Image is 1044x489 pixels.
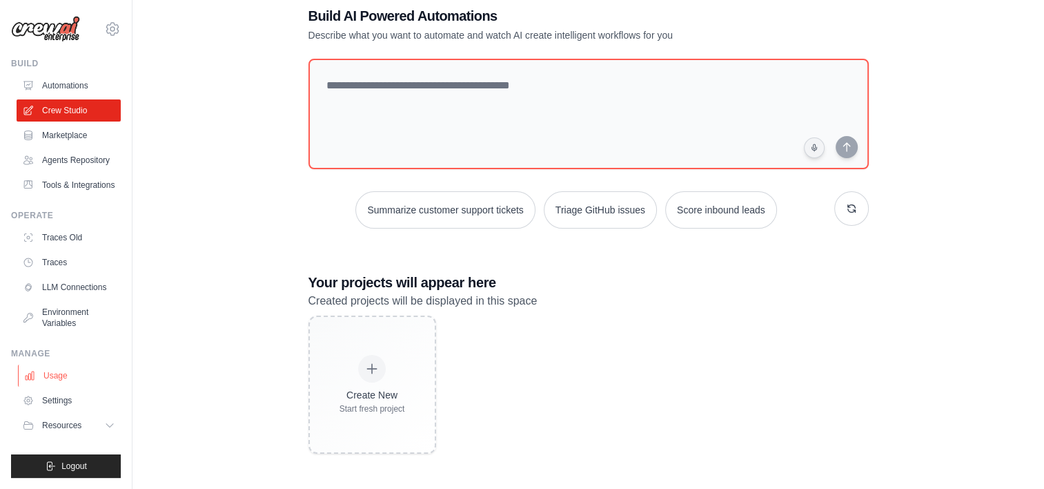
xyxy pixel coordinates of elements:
a: Traces Old [17,227,121,249]
div: Operate [11,210,121,221]
a: LLM Connections [17,276,121,298]
div: Create New [339,388,405,402]
button: Triage GitHub issues [544,191,657,229]
a: Traces [17,251,121,274]
a: Usage [18,365,122,387]
button: Summarize customer support tickets [355,191,535,229]
div: Start fresh project [339,403,405,414]
div: Build [11,58,121,69]
h1: Build AI Powered Automations [308,6,772,26]
button: Click to speak your automation idea [804,137,825,158]
a: Agents Repository [17,149,121,171]
a: Environment Variables [17,301,121,334]
button: Logout [11,454,121,478]
a: Automations [17,75,121,97]
a: Settings [17,390,121,412]
h3: Your projects will appear here [308,273,869,292]
iframe: Chat Widget [975,423,1044,489]
p: Created projects will be displayed in this space [308,292,869,310]
span: Logout [61,461,87,472]
button: Resources [17,414,121,437]
a: Tools & Integrations [17,174,121,196]
div: Manage [11,348,121,359]
span: Resources [42,420,81,431]
div: Widget de chat [975,423,1044,489]
a: Crew Studio [17,99,121,122]
a: Marketplace [17,124,121,146]
p: Describe what you want to automate and watch AI create intelligent workflows for you [308,28,772,42]
img: Logo [11,16,80,42]
button: Score inbound leads [665,191,777,229]
button: Get new suggestions [834,191,869,226]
